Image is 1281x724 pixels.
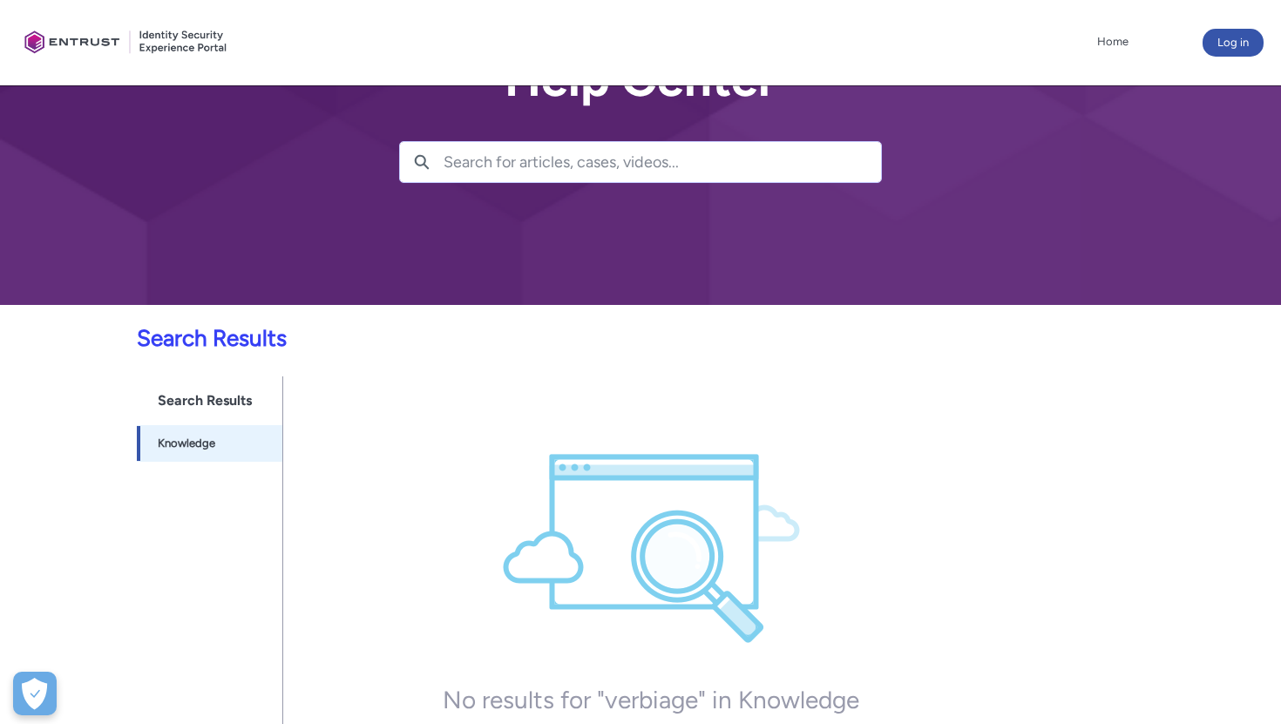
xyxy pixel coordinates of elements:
input: Search for articles, cases, videos... [444,142,881,182]
a: Home [1093,29,1133,55]
p: Search Results [10,321,1019,355]
span: Knowledge [158,435,215,452]
h2: Help Center [399,52,882,106]
button: Open Preferences [13,672,57,715]
div: Cookie Preferences [13,672,57,715]
a: Knowledge [137,425,283,462]
h1: Search Results [137,376,283,425]
button: Search [400,142,444,182]
button: Log in [1203,29,1264,57]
